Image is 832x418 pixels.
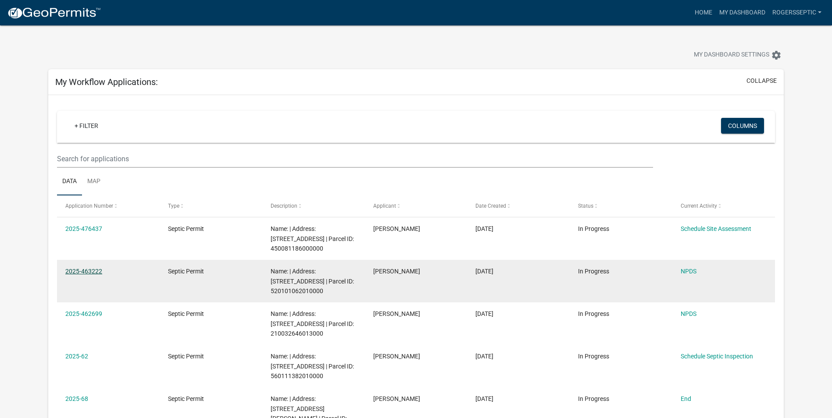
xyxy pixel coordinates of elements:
[373,203,396,209] span: Applicant
[373,268,420,275] span: Rick Rogers
[168,353,204,360] span: Septic Permit
[262,195,365,216] datatable-header-cell: Description
[691,4,716,21] a: Home
[168,268,204,275] span: Septic Permit
[694,50,769,60] span: My Dashboard Settings
[681,395,691,402] a: End
[578,395,609,402] span: In Progress
[672,195,775,216] datatable-header-cell: Current Activity
[570,195,672,216] datatable-header-cell: Status
[475,395,493,402] span: 06/24/2025
[687,46,789,64] button: My Dashboard Settingssettings
[681,203,717,209] span: Current Activity
[65,395,88,402] a: 2025-68
[373,225,420,232] span: Rick Rogers
[475,203,506,209] span: Date Created
[65,203,113,209] span: Application Number
[578,203,593,209] span: Status
[168,395,204,402] span: Septic Permit
[771,50,782,60] i: settings
[373,395,420,402] span: Rick Rogers
[475,310,493,317] span: 08/12/2025
[57,168,82,196] a: Data
[271,353,354,380] span: Name: | Address: 2172 245TH LN | Parcel ID: 560111382010000
[68,118,105,134] a: + Filter
[65,353,88,360] a: 2025-62
[578,225,609,232] span: In Progress
[769,4,825,21] a: rogersseptic
[364,195,467,216] datatable-header-cell: Applicant
[271,203,297,209] span: Description
[65,225,102,232] a: 2025-476437
[467,195,570,216] datatable-header-cell: Date Created
[65,310,102,317] a: 2025-462699
[475,268,493,275] span: 08/13/2025
[57,150,653,168] input: Search for applications
[271,225,354,252] span: Name: | Address: 1823 WINDWOOD TRL | Parcel ID: 450081186000000
[168,203,179,209] span: Type
[271,310,354,337] span: Name: | Address: 1428 HOGBACK BRIDGE RD | Parcel ID: 210032646013000
[57,195,160,216] datatable-header-cell: Application Number
[168,225,204,232] span: Septic Permit
[475,353,493,360] span: 07/29/2025
[721,118,764,134] button: Columns
[271,268,354,295] span: Name: | Address: 2385 HOLLIWELL BRIDGE RD | Parcel ID: 520101062010000
[578,310,609,317] span: In Progress
[681,268,696,275] a: NPDS
[681,310,696,317] a: NPDS
[578,268,609,275] span: In Progress
[681,225,751,232] a: Schedule Site Assessment
[82,168,106,196] a: Map
[65,268,102,275] a: 2025-463222
[681,353,753,360] a: Schedule Septic Inspection
[578,353,609,360] span: In Progress
[475,225,493,232] span: 09/10/2025
[746,76,777,85] button: collapse
[373,310,420,317] span: Rick Rogers
[55,77,158,87] h5: My Workflow Applications:
[160,195,262,216] datatable-header-cell: Type
[373,353,420,360] span: Rick Rogers
[168,310,204,317] span: Septic Permit
[716,4,769,21] a: My Dashboard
